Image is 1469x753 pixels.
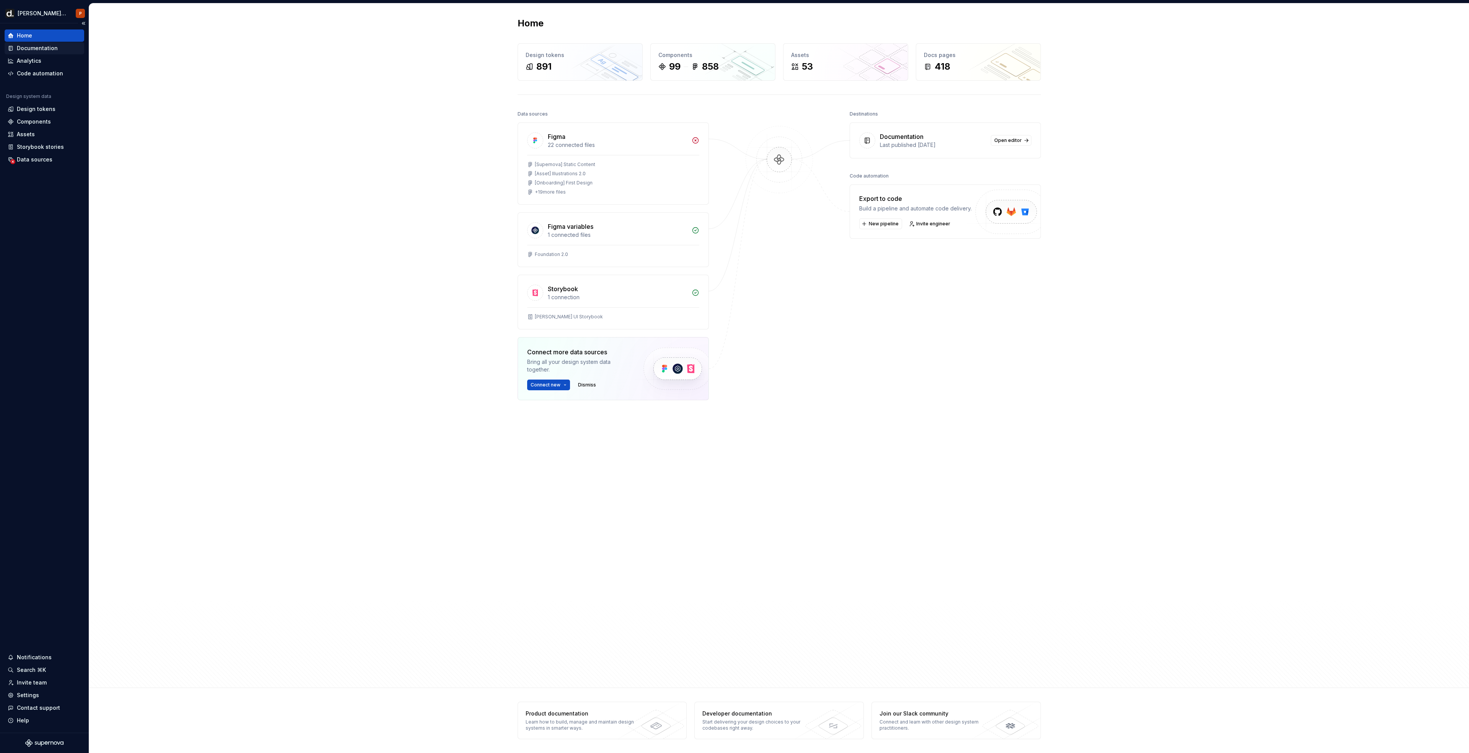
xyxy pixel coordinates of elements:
button: Notifications [5,651,84,663]
div: Destinations [850,109,878,119]
div: Assets [791,51,900,59]
a: Data sources [5,153,84,166]
div: Invite team [17,679,47,686]
button: Dismiss [575,380,599,390]
img: b918d911-6884-482e-9304-cbecc30deec6.png [5,9,15,18]
div: Notifications [17,654,52,661]
div: + 19 more files [535,189,566,195]
div: Design system data [6,93,51,99]
div: 22 connected files [548,141,687,149]
div: Documentation [880,132,923,141]
button: New pipeline [859,218,902,229]
a: Invite team [5,676,84,689]
div: [PERSON_NAME] UI [18,10,67,17]
div: [Asset] Illustrations 2.0 [535,171,586,177]
div: 858 [702,60,719,73]
div: Developer documentation [702,710,814,717]
div: Search ⌘K [17,666,46,674]
a: Assets [5,128,84,140]
div: Last published [DATE] [880,141,986,149]
div: Help [17,717,29,724]
span: Open editor [994,137,1022,143]
div: Join our Slack community [879,710,991,717]
a: Figma22 connected files[Supernova] Static Content[Asset] Illustrations 2.0[Onboarding] First Desi... [518,122,709,205]
a: Docs pages418 [916,43,1041,81]
div: 53 [802,60,813,73]
a: Components99858 [650,43,775,81]
div: Data sources [17,156,52,163]
div: Design tokens [526,51,635,59]
div: P [79,10,82,16]
div: 99 [669,60,681,73]
div: Foundation 2.0 [535,251,568,258]
div: Assets [17,130,35,138]
a: Open editor [991,135,1031,146]
div: [Supernova] Static Content [535,161,595,168]
div: Data sources [518,109,548,119]
span: Dismiss [578,382,596,388]
a: Storybook stories [5,141,84,153]
div: Contact support [17,704,60,712]
div: Learn how to build, manage and maintain design systems in smarter ways. [526,719,637,731]
a: Settings [5,689,84,701]
div: Home [17,32,32,39]
a: Product documentationLearn how to build, manage and maintain design systems in smarter ways. [518,702,687,739]
a: Join our Slack communityConnect and learn with other design system practitioners. [871,702,1041,739]
div: Documentation [17,44,58,52]
div: Figma variables [548,222,593,231]
div: Build a pipeline and automate code delivery. [859,205,972,212]
div: 1 connected files [548,231,687,239]
div: Export to code [859,194,972,203]
div: Connect and learn with other design system practitioners. [879,719,991,731]
div: Product documentation [526,710,637,717]
div: Design tokens [17,105,55,113]
button: Search ⌘K [5,664,84,676]
a: Components [5,116,84,128]
a: Figma variables1 connected filesFoundation 2.0 [518,212,709,267]
div: Connect more data sources [527,347,630,357]
button: Collapse sidebar [78,18,89,29]
a: Design tokens [5,103,84,115]
div: [Onboarding] First Design [535,180,593,186]
a: Home [5,29,84,42]
div: 418 [935,60,950,73]
button: Help [5,714,84,727]
a: Analytics [5,55,84,67]
span: Connect new [531,382,560,388]
h2: Home [518,17,544,29]
a: Storybook1 connection[PERSON_NAME] UI Storybook [518,275,709,329]
div: Figma [548,132,565,141]
span: New pipeline [869,221,899,227]
div: Bring all your design system data together. [527,358,630,373]
button: [PERSON_NAME] UIP [2,5,87,21]
div: Start delivering your design choices to your codebases right away. [702,719,814,731]
div: Analytics [17,57,41,65]
button: Connect new [527,380,570,390]
div: Code automation [17,70,63,77]
button: Contact support [5,702,84,714]
div: Storybook stories [17,143,64,151]
div: 891 [536,60,552,73]
svg: Supernova Logo [25,739,64,747]
a: Assets53 [783,43,908,81]
a: Design tokens891 [518,43,643,81]
div: Settings [17,691,39,699]
div: 1 connection [548,293,687,301]
div: Components [17,118,51,125]
div: Docs pages [924,51,1033,59]
a: Invite engineer [907,218,954,229]
div: Code automation [850,171,889,181]
div: Components [658,51,767,59]
a: Code automation [5,67,84,80]
a: Documentation [5,42,84,54]
div: [PERSON_NAME] UI Storybook [535,314,603,320]
span: Invite engineer [916,221,950,227]
div: Storybook [548,284,578,293]
a: Developer documentationStart delivering your design choices to your codebases right away. [694,702,864,739]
